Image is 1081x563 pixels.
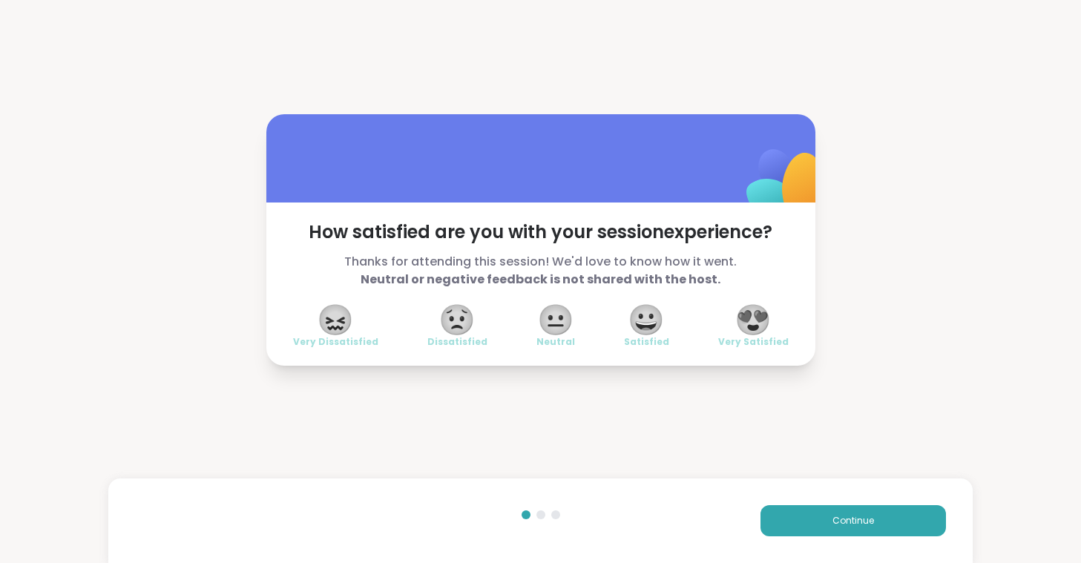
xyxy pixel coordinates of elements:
[536,336,575,348] span: Neutral
[293,253,789,289] span: Thanks for attending this session! We'd love to know how it went.
[427,336,487,348] span: Dissatisfied
[317,306,354,333] span: 😖
[537,306,574,333] span: 😐
[293,336,378,348] span: Very Dissatisfied
[735,306,772,333] span: 😍
[628,306,665,333] span: 😀
[624,336,669,348] span: Satisfied
[438,306,476,333] span: 😟
[712,111,859,258] img: ShareWell Logomark
[293,220,789,244] span: How satisfied are you with your session experience?
[760,505,946,536] button: Continue
[361,271,720,288] b: Neutral or negative feedback is not shared with the host.
[718,336,789,348] span: Very Satisfied
[832,514,874,527] span: Continue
